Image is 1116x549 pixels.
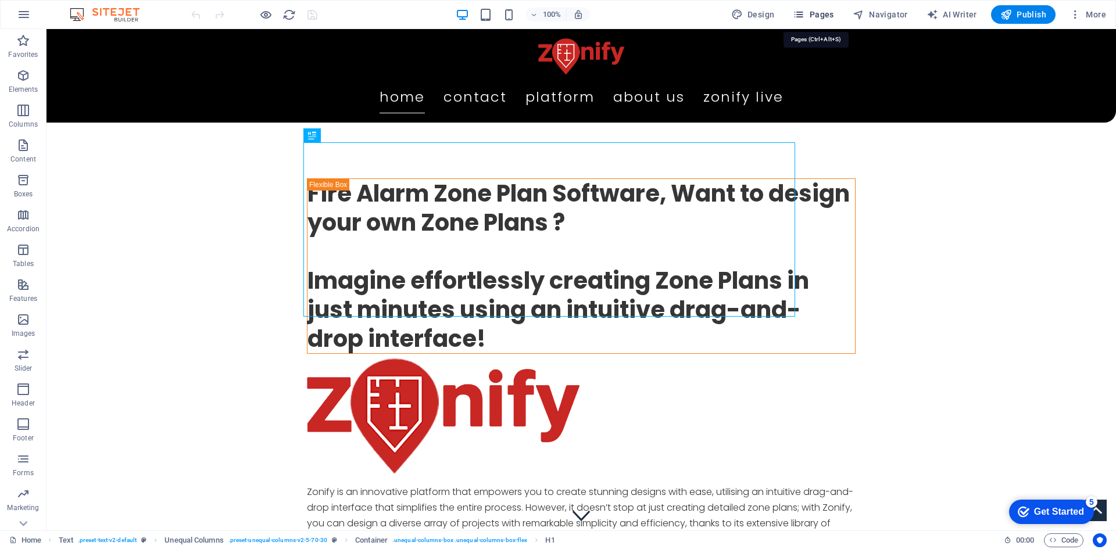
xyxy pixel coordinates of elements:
p: Elements [9,85,38,94]
button: AI Writer [922,5,982,24]
span: More [1069,9,1106,20]
span: . unequal-columns-box .unequal-columns-box-flex [392,533,527,547]
button: reload [282,8,296,21]
button: 100% [525,8,567,21]
img: Editor Logo [67,8,154,21]
i: Reload page [282,8,296,21]
p: Features [9,294,37,303]
button: Click here to leave preview mode and continue editing [259,8,273,21]
p: Header [12,399,35,408]
i: This element is a customizable preset [332,537,337,543]
span: AI Writer [927,9,977,20]
div: Get Started [34,13,84,23]
p: Content [10,155,36,164]
p: Images [12,329,35,338]
span: 00 00 [1016,533,1034,547]
p: Slider [15,364,33,373]
span: Click to select. Double-click to edit [59,533,73,547]
span: Click to select. Double-click to edit [355,533,388,547]
p: Accordion [7,224,40,234]
span: Navigator [853,9,908,20]
span: Click to select. Double-click to edit [545,533,555,547]
p: Marketing [7,503,39,512]
h6: 100% [543,8,561,21]
p: Favorites [8,50,38,59]
button: Navigator [848,5,913,24]
p: Forms [13,468,34,478]
button: Usercentrics [1093,533,1107,547]
h6: Session time [1004,533,1035,547]
span: Click to select. Double-click to edit [164,533,223,547]
button: Publish [991,5,1056,24]
span: . preset-text-v2-default [78,533,137,547]
button: Pages [788,5,838,24]
span: Code [1049,533,1078,547]
button: Code [1044,533,1083,547]
span: Publish [1000,9,1046,20]
div: Design (Ctrl+Alt+Y) [727,5,779,24]
i: This element is a customizable preset [141,537,146,543]
div: 5 [86,2,98,14]
p: Footer [13,433,34,443]
i: On resize automatically adjust zoom level to fit chosen device. [573,9,584,20]
button: More [1065,5,1111,24]
button: Design [727,5,779,24]
span: : [1024,536,1026,544]
p: Boxes [14,189,33,199]
div: Get Started 5 items remaining, 0% complete [9,6,94,30]
span: Pages [793,9,834,20]
span: Design [731,9,775,20]
span: . preset-unequal-columns-v2-5-70-30 [228,533,327,547]
nav: breadcrumb [59,533,555,547]
p: Columns [9,120,38,129]
a: Click to cancel selection. Double-click to open Pages [9,533,41,547]
p: Tables [13,259,34,268]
